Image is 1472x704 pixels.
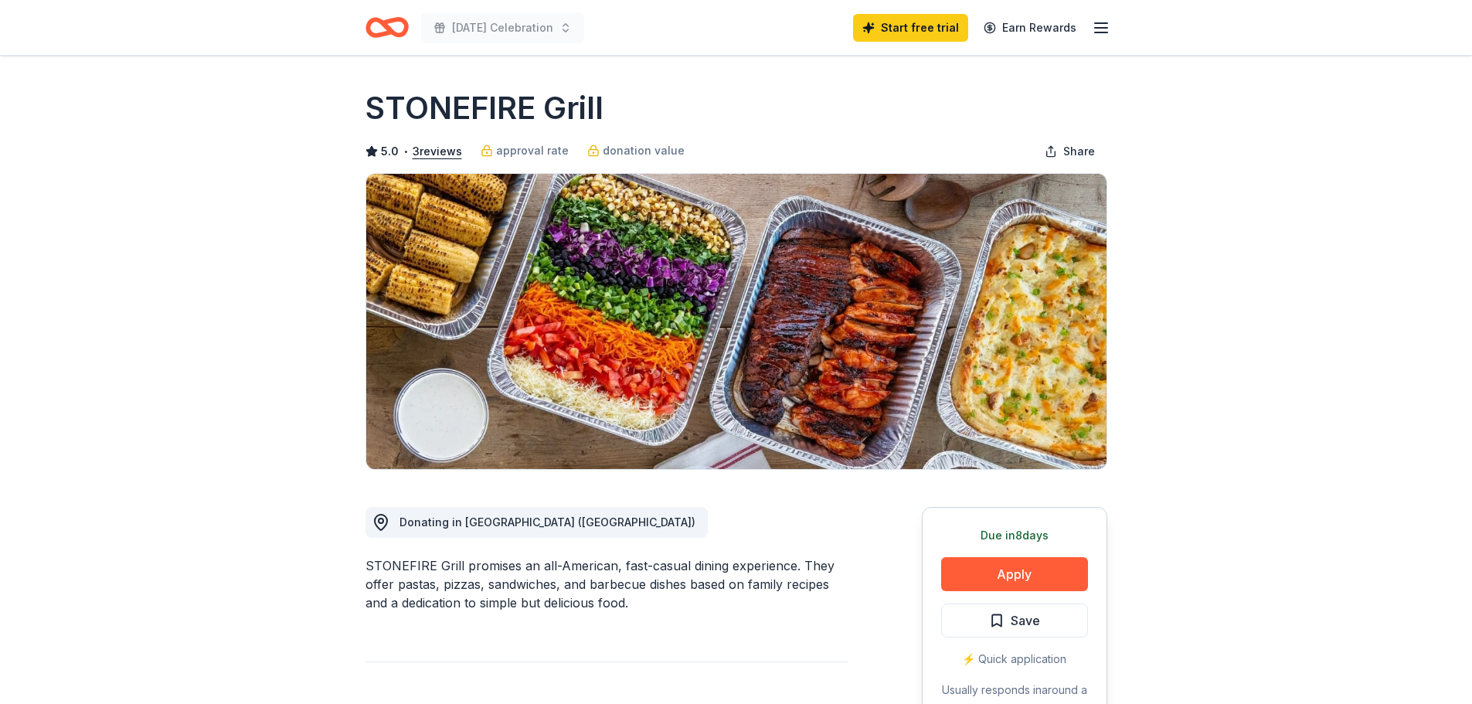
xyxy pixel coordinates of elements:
[974,14,1086,42] a: Earn Rewards
[365,9,409,46] a: Home
[452,19,553,37] span: [DATE] Celebration
[496,141,569,160] span: approval rate
[1063,142,1095,161] span: Share
[365,556,848,612] div: STONEFIRE Grill promises an all-American, fast-casual dining experience. They offer pastas, pizza...
[1032,136,1107,167] button: Share
[381,142,399,161] span: 5.0
[481,141,569,160] a: approval rate
[1011,610,1040,631] span: Save
[941,557,1088,591] button: Apply
[603,141,685,160] span: donation value
[941,650,1088,668] div: ⚡️ Quick application
[365,87,603,130] h1: STONEFIRE Grill
[413,142,462,161] button: 3reviews
[366,174,1107,469] img: Image for STONEFIRE Grill
[403,145,408,158] span: •
[941,526,1088,545] div: Due in 8 days
[941,604,1088,638] button: Save
[853,14,968,42] a: Start free trial
[587,141,685,160] a: donation value
[421,12,584,43] button: [DATE] Celebration
[399,515,695,529] span: Donating in [GEOGRAPHIC_DATA] ([GEOGRAPHIC_DATA])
